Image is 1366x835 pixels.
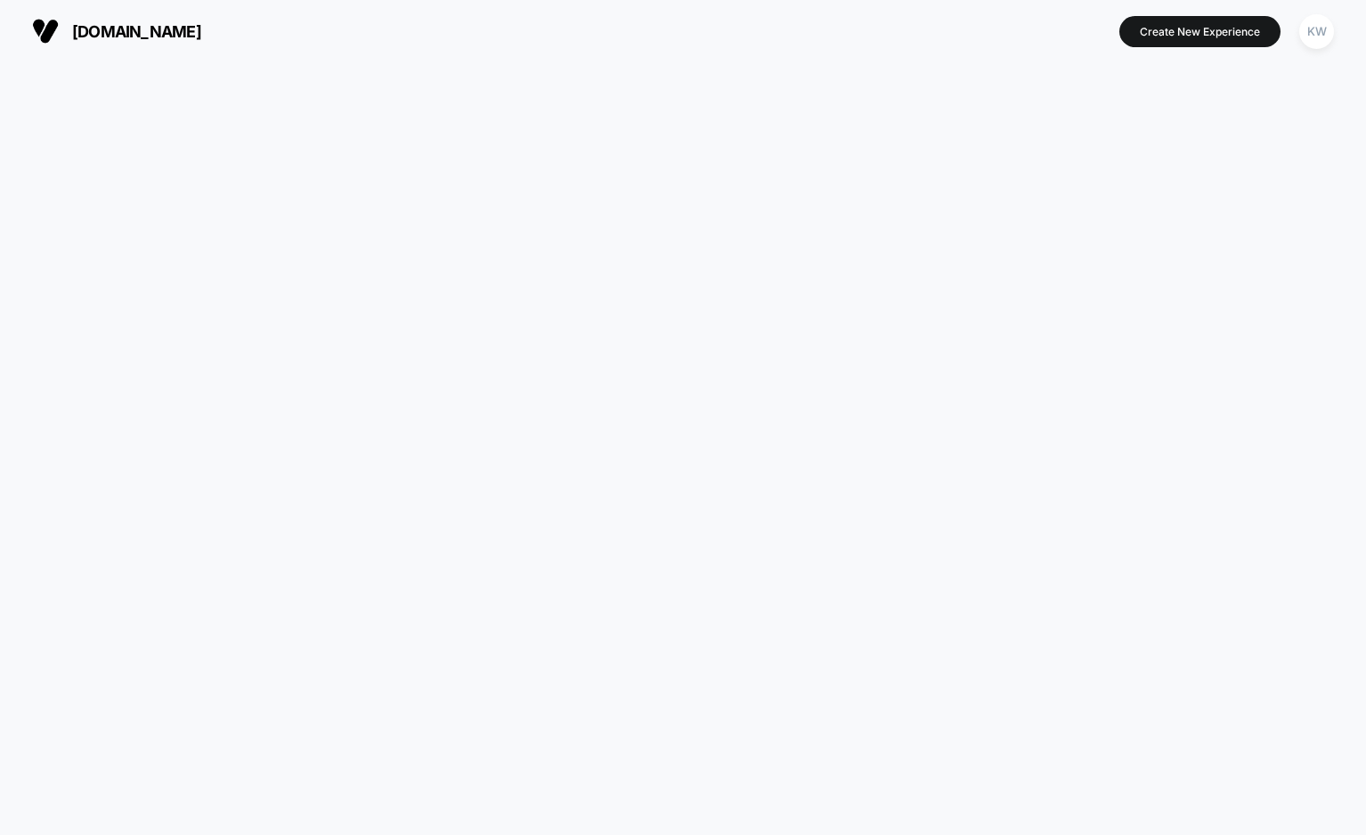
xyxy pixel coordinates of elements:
[32,18,59,45] img: Visually logo
[27,17,207,45] button: [DOMAIN_NAME]
[72,22,201,41] span: [DOMAIN_NAME]
[1294,13,1339,50] button: KW
[1119,16,1281,47] button: Create New Experience
[1299,14,1334,49] div: KW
